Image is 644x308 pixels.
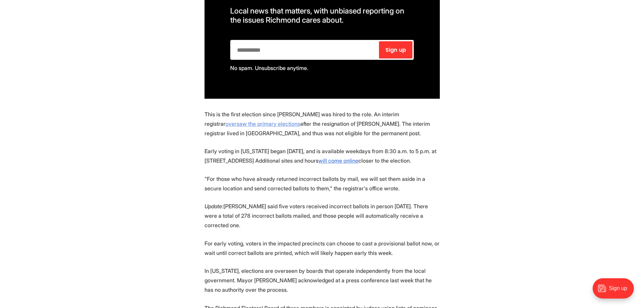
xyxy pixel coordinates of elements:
[230,65,308,71] span: No spam. Unsubscribe anytime.
[587,275,644,308] iframe: portal-trigger
[385,47,406,53] span: Sign up
[205,174,440,193] p: "For those who have already returned incorrect ballots by mail, we will set them aside in a secur...
[205,266,440,294] p: In [US_STATE], elections are overseen by boards that operate independently from the local governm...
[318,157,358,164] a: will come online
[205,203,223,210] em: Update:
[205,239,440,258] p: For early voting, voters in the impacted precincts can choose to cast a provisional ballot now, o...
[379,41,413,58] button: Sign up
[230,6,406,24] span: Local news that matters, with unbiased reporting on the issues Richmond cares about.
[225,120,300,127] a: oversaw the primary elections
[205,110,440,138] p: This is the first election since [PERSON_NAME] was hired to the role. An interim registrar after ...
[205,202,440,230] p: [PERSON_NAME] said five voters received incorrect ballots in person [DATE]. There were a total of...
[205,146,440,165] p: Early voting in [US_STATE] began [DATE], and is available weekdays from 8:30 a.m. to 5 p.m. at [S...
